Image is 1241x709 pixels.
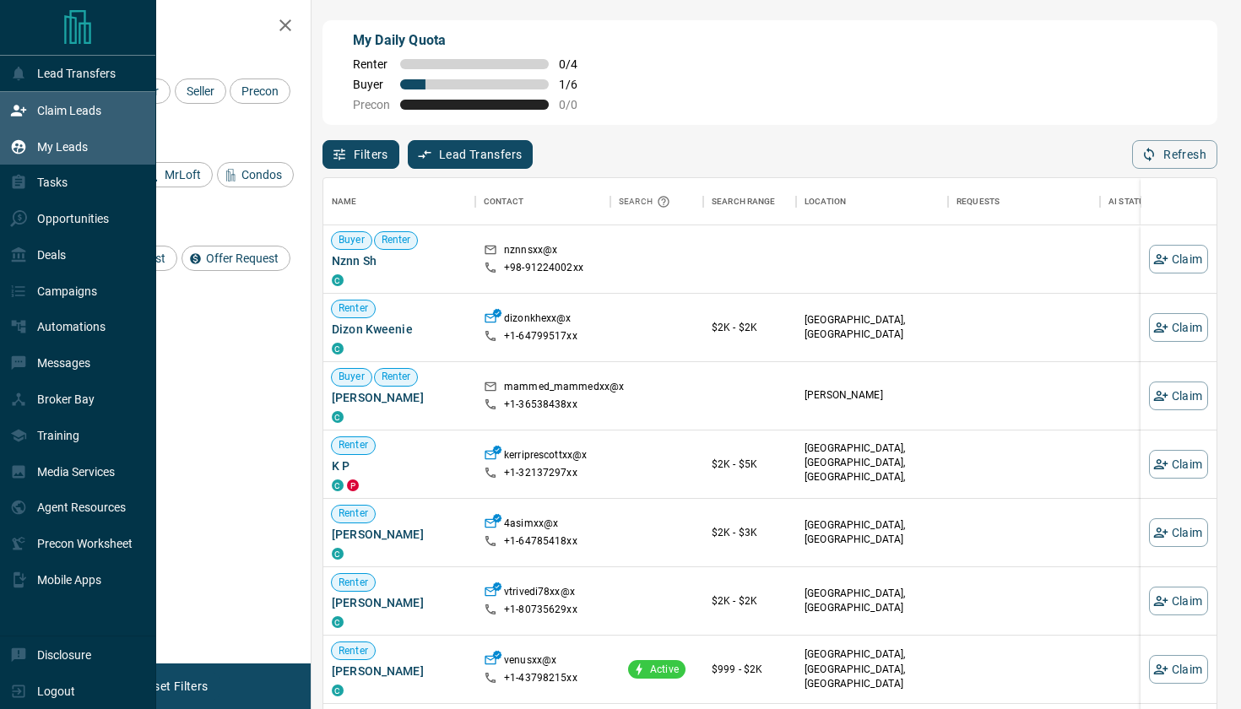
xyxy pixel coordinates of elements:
[1149,382,1208,410] button: Claim
[332,506,375,521] span: Renter
[1149,587,1208,615] button: Claim
[643,663,686,677] span: Active
[332,548,344,560] div: condos.ca
[200,252,285,265] span: Offer Request
[182,246,290,271] div: Offer Request
[332,526,467,543] span: [PERSON_NAME]
[128,672,219,701] button: Reset Filters
[712,593,788,609] p: $2K - $2K
[353,78,390,91] span: Buyer
[805,178,846,225] div: Location
[332,438,375,452] span: Renter
[375,370,418,384] span: Renter
[353,57,390,71] span: Renter
[332,233,371,247] span: Buyer
[1108,178,1150,225] div: AI Status
[353,30,596,51] p: My Daily Quota
[619,178,675,225] div: Search
[332,663,467,679] span: [PERSON_NAME]
[796,178,948,225] div: Location
[504,398,577,412] p: +1- 36538438xx
[1149,655,1208,684] button: Claim
[332,479,344,491] div: condos.ca
[1132,140,1217,169] button: Refresh
[504,311,572,329] p: dizonkhexx@x
[805,441,940,500] p: [GEOGRAPHIC_DATA], [GEOGRAPHIC_DATA], [GEOGRAPHIC_DATA], [GEOGRAPHIC_DATA]
[230,78,290,104] div: Precon
[712,457,788,472] p: $2K - $5K
[332,411,344,423] div: condos.ca
[504,517,558,534] p: 4asimxx@x
[559,57,596,71] span: 0 / 4
[559,78,596,91] span: 1 / 6
[805,388,940,403] p: [PERSON_NAME]
[332,274,344,286] div: condos.ca
[54,17,294,37] h2: Filters
[504,466,577,480] p: +1- 32137297xx
[236,84,285,98] span: Precon
[217,162,294,187] div: Condos
[504,603,577,617] p: +1- 80735629xx
[475,178,610,225] div: Contact
[347,479,359,491] div: property.ca
[956,178,1000,225] div: Requests
[805,518,940,547] p: [GEOGRAPHIC_DATA], [GEOGRAPHIC_DATA]
[408,140,534,169] button: Lead Transfers
[353,98,390,111] span: Precon
[504,380,624,398] p: mammed_mammedxx@x
[332,370,371,384] span: Buyer
[375,233,418,247] span: Renter
[504,534,577,549] p: +1- 64785418xx
[140,162,213,187] div: MrLoft
[805,647,940,690] p: [GEOGRAPHIC_DATA], [GEOGRAPHIC_DATA], [GEOGRAPHIC_DATA]
[175,78,226,104] div: Seller
[322,140,399,169] button: Filters
[332,389,467,406] span: [PERSON_NAME]
[504,671,577,685] p: +1- 43798215xx
[504,448,587,466] p: kerriprescottxx@x
[332,457,467,474] span: K P
[159,168,207,181] span: MrLoft
[332,576,375,590] span: Renter
[1149,313,1208,342] button: Claim
[504,243,557,261] p: nznnsxx@x
[948,178,1100,225] div: Requests
[712,320,788,335] p: $2K - $2K
[712,178,776,225] div: Search Range
[181,84,220,98] span: Seller
[1149,450,1208,479] button: Claim
[236,168,288,181] span: Condos
[712,525,788,540] p: $2K - $3K
[712,662,788,677] p: $999 - $2K
[332,644,375,658] span: Renter
[323,178,475,225] div: Name
[332,321,467,338] span: Dizon Kweenie
[1149,518,1208,547] button: Claim
[559,98,596,111] span: 0 / 0
[504,585,575,603] p: vtrivedi78xx@x
[1149,245,1208,273] button: Claim
[332,594,467,611] span: [PERSON_NAME]
[332,252,467,269] span: Nznn Sh
[504,261,583,275] p: +98- 91224002xx
[332,616,344,628] div: condos.ca
[504,329,577,344] p: +1- 64799517xx
[703,178,796,225] div: Search Range
[332,685,344,696] div: condos.ca
[805,313,940,342] p: [GEOGRAPHIC_DATA], [GEOGRAPHIC_DATA]
[504,653,556,671] p: venusxx@x
[805,587,940,615] p: [GEOGRAPHIC_DATA], [GEOGRAPHIC_DATA]
[484,178,523,225] div: Contact
[332,343,344,354] div: condos.ca
[332,178,357,225] div: Name
[332,301,375,316] span: Renter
